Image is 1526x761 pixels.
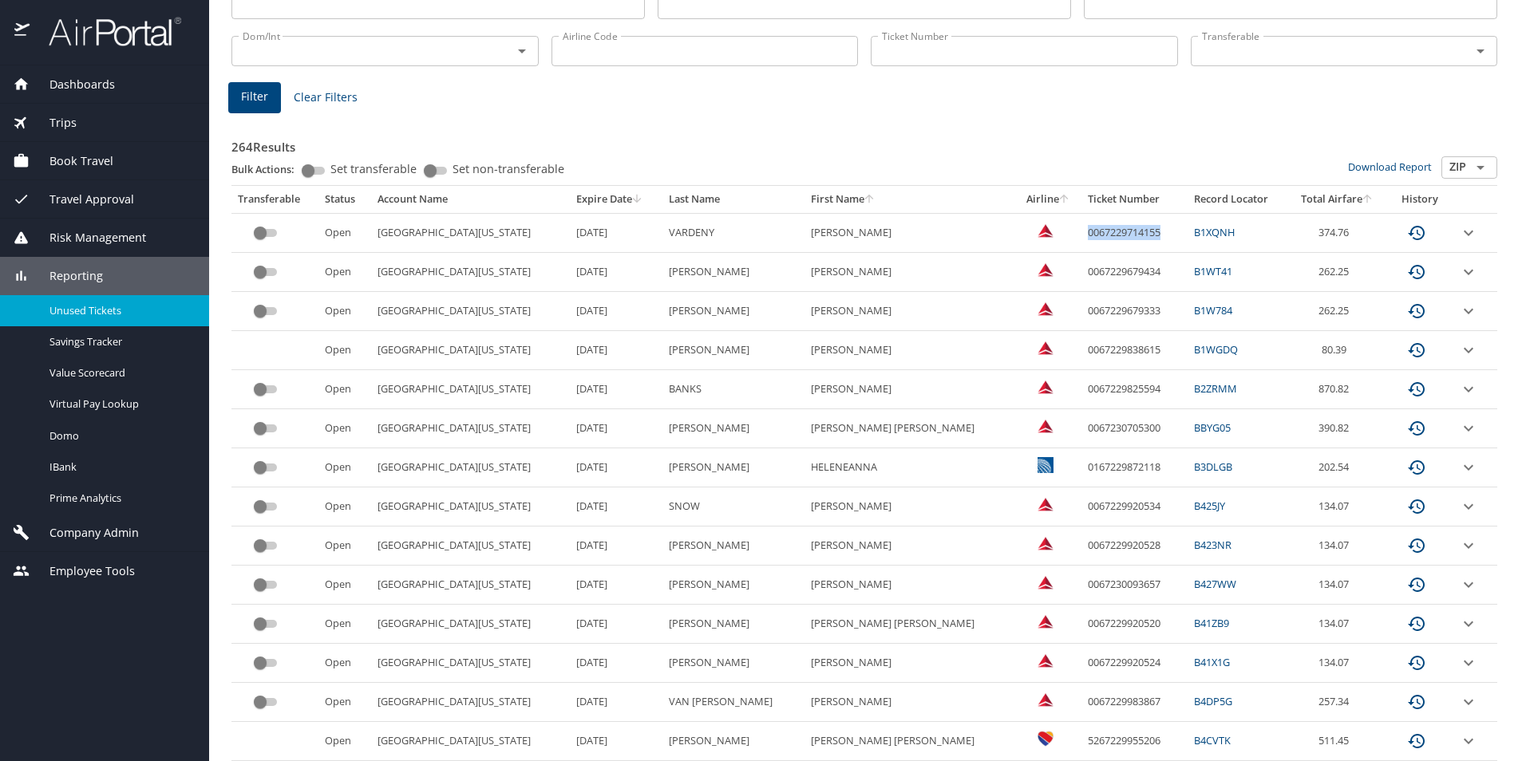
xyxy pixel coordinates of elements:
td: [GEOGRAPHIC_DATA][US_STATE] [371,644,571,683]
span: Savings Tracker [49,334,190,349]
td: 134.07 [1288,605,1387,644]
td: [PERSON_NAME] [662,566,805,605]
th: Ticket Number [1081,186,1188,213]
img: Delta Airlines [1038,574,1054,590]
td: 0067229920534 [1081,487,1188,526]
th: Last Name [662,186,805,213]
td: [PERSON_NAME] [805,487,1016,526]
td: 134.07 [1288,566,1387,605]
td: 0067229920520 [1081,605,1188,644]
td: Open [318,605,371,644]
span: Set transferable [330,164,417,175]
td: 0067229714155 [1081,213,1188,252]
td: [DATE] [570,487,662,526]
td: [DATE] [570,292,662,331]
a: B423NR [1194,538,1231,552]
td: 870.82 [1288,370,1387,409]
img: icon-airportal.png [14,16,31,47]
h3: 264 Results [231,128,1497,156]
th: History [1386,186,1453,213]
td: [PERSON_NAME] [805,566,1016,605]
button: sort [864,195,876,205]
span: Value Scorecard [49,365,190,380]
td: [GEOGRAPHIC_DATA][US_STATE] [371,526,571,566]
td: [PERSON_NAME] [805,370,1016,409]
span: Virtual Pay Lookup [49,396,190,412]
span: Clear Filters [294,88,358,108]
td: Open [318,722,371,761]
td: [PERSON_NAME] [PERSON_NAME] [805,605,1016,644]
img: Delta Airlines [1038,418,1054,434]
button: expand row [1459,262,1478,282]
th: Status [318,186,371,213]
button: expand row [1459,731,1478,751]
td: 0067229920528 [1081,526,1188,566]
button: expand row [1459,341,1478,360]
button: Open [511,40,533,62]
td: [GEOGRAPHIC_DATA][US_STATE] [371,213,571,252]
td: [PERSON_NAME] [805,253,1016,292]
span: Trips [30,114,77,132]
img: Delta Airlines [1038,692,1054,708]
img: Delta Airlines [1038,301,1054,317]
a: B41X1G [1194,655,1230,669]
a: B1WT41 [1194,264,1232,278]
td: [GEOGRAPHIC_DATA][US_STATE] [371,722,571,761]
td: [GEOGRAPHIC_DATA][US_STATE] [371,566,571,605]
td: [GEOGRAPHIC_DATA][US_STATE] [371,253,571,292]
td: 80.39 [1288,331,1387,370]
img: Southwest Airlines [1038,731,1054,747]
td: [DATE] [570,409,662,448]
td: 0067229920524 [1081,644,1188,683]
td: [DATE] [570,370,662,409]
td: Open [318,409,371,448]
img: United Airlines [1038,457,1054,473]
td: [PERSON_NAME] [PERSON_NAME] [805,409,1016,448]
td: 0067229825594 [1081,370,1188,409]
td: Open [318,526,371,566]
td: 262.25 [1288,253,1387,292]
td: [GEOGRAPHIC_DATA][US_STATE] [371,683,571,722]
td: [DATE] [570,566,662,605]
span: Employee Tools [30,562,135,580]
td: [PERSON_NAME] [PERSON_NAME] [805,722,1016,761]
button: expand row [1459,302,1478,321]
button: sort [1059,195,1070,205]
a: B1WGDQ [1194,342,1238,357]
td: [GEOGRAPHIC_DATA][US_STATE] [371,331,571,370]
a: B4CVTK [1194,733,1231,747]
td: [GEOGRAPHIC_DATA][US_STATE] [371,292,571,331]
td: [DATE] [570,253,662,292]
td: VAN [PERSON_NAME] [662,683,805,722]
th: Account Name [371,186,571,213]
td: 0067229679434 [1081,253,1188,292]
button: sort [1362,195,1374,205]
td: [PERSON_NAME] [805,644,1016,683]
td: [PERSON_NAME] [805,526,1016,566]
td: [PERSON_NAME] [805,331,1016,370]
td: [PERSON_NAME] [662,331,805,370]
td: [PERSON_NAME] [662,409,805,448]
button: expand row [1459,380,1478,399]
span: Reporting [30,267,103,285]
td: [DATE] [570,605,662,644]
td: [PERSON_NAME] [662,605,805,644]
img: Delta Airlines [1038,613,1054,629]
td: VARDENY [662,213,805,252]
td: 5267229955206 [1081,722,1188,761]
td: 134.07 [1288,487,1387,526]
p: Bulk Actions: [231,162,307,176]
span: Prime Analytics [49,491,190,506]
img: Delta Airlines [1038,379,1054,395]
td: Open [318,331,371,370]
button: sort [632,195,643,205]
td: [DATE] [570,448,662,487]
button: Filter [228,82,281,113]
th: Expire Date [570,186,662,213]
td: 262.25 [1288,292,1387,331]
a: B425JY [1194,499,1225,513]
td: [PERSON_NAME] [805,683,1016,722]
td: [GEOGRAPHIC_DATA][US_STATE] [371,370,571,409]
span: Set non-transferable [453,164,564,175]
td: [PERSON_NAME] [662,722,805,761]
